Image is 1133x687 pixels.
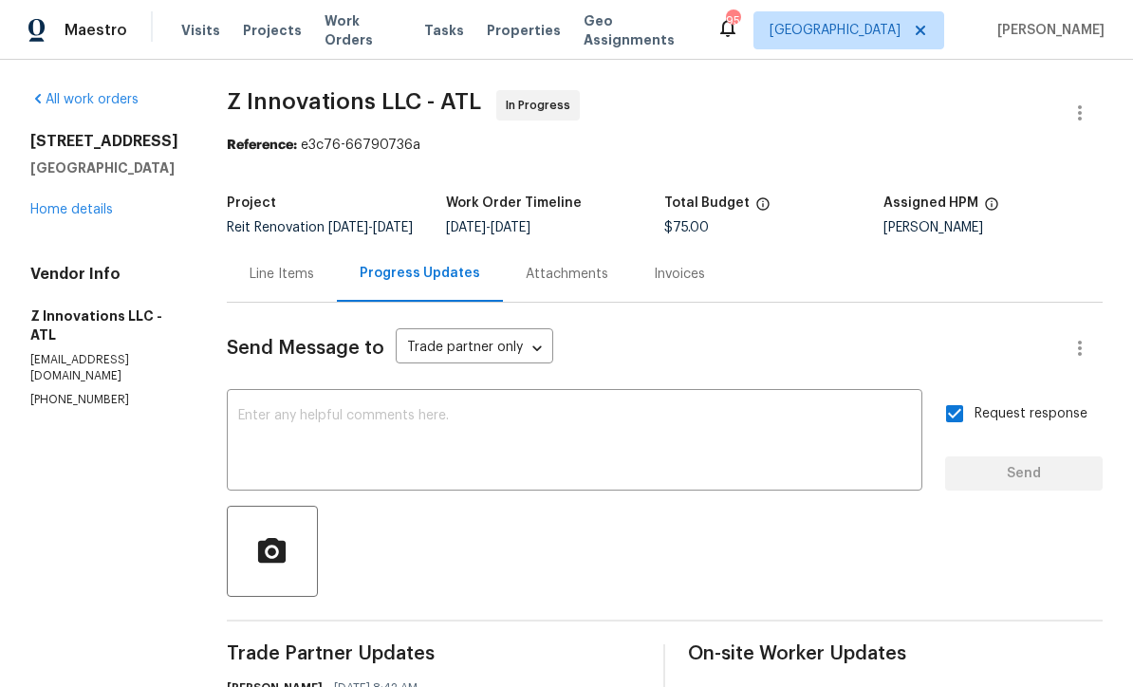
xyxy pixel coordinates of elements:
[487,21,561,40] span: Properties
[243,21,302,40] span: Projects
[227,339,384,358] span: Send Message to
[360,264,480,283] div: Progress Updates
[373,221,413,234] span: [DATE]
[227,90,481,113] span: Z Innovations LLC - ATL
[584,11,694,49] span: Geo Assignments
[654,265,705,284] div: Invoices
[396,333,553,364] div: Trade partner only
[526,265,608,284] div: Attachments
[250,265,314,284] div: Line Items
[664,196,750,210] h5: Total Budget
[664,221,709,234] span: $75.00
[491,221,530,234] span: [DATE]
[325,11,401,49] span: Work Orders
[506,96,578,115] span: In Progress
[227,139,297,152] b: Reference:
[883,221,1103,234] div: [PERSON_NAME]
[726,11,739,30] div: 95
[755,196,771,221] span: The total cost of line items that have been proposed by Opendoor. This sum includes line items th...
[883,196,978,210] h5: Assigned HPM
[328,221,368,234] span: [DATE]
[688,644,1103,663] span: On-site Worker Updates
[227,196,276,210] h5: Project
[227,644,641,663] span: Trade Partner Updates
[30,132,181,151] h2: [STREET_ADDRESS]
[984,196,999,221] span: The hpm assigned to this work order.
[328,221,413,234] span: -
[65,21,127,40] span: Maestro
[424,24,464,37] span: Tasks
[227,221,413,234] span: Reit Renovation
[227,136,1103,155] div: e3c76-66790736a
[30,392,181,408] p: [PHONE_NUMBER]
[770,21,901,40] span: [GEOGRAPHIC_DATA]
[446,221,530,234] span: -
[30,306,181,344] h5: Z Innovations LLC - ATL
[30,158,181,177] h5: [GEOGRAPHIC_DATA]
[181,21,220,40] span: Visits
[30,93,139,106] a: All work orders
[975,404,1087,424] span: Request response
[446,196,582,210] h5: Work Order Timeline
[446,221,486,234] span: [DATE]
[30,352,181,384] p: [EMAIL_ADDRESS][DOMAIN_NAME]
[30,265,181,284] h4: Vendor Info
[990,21,1105,40] span: [PERSON_NAME]
[30,203,113,216] a: Home details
